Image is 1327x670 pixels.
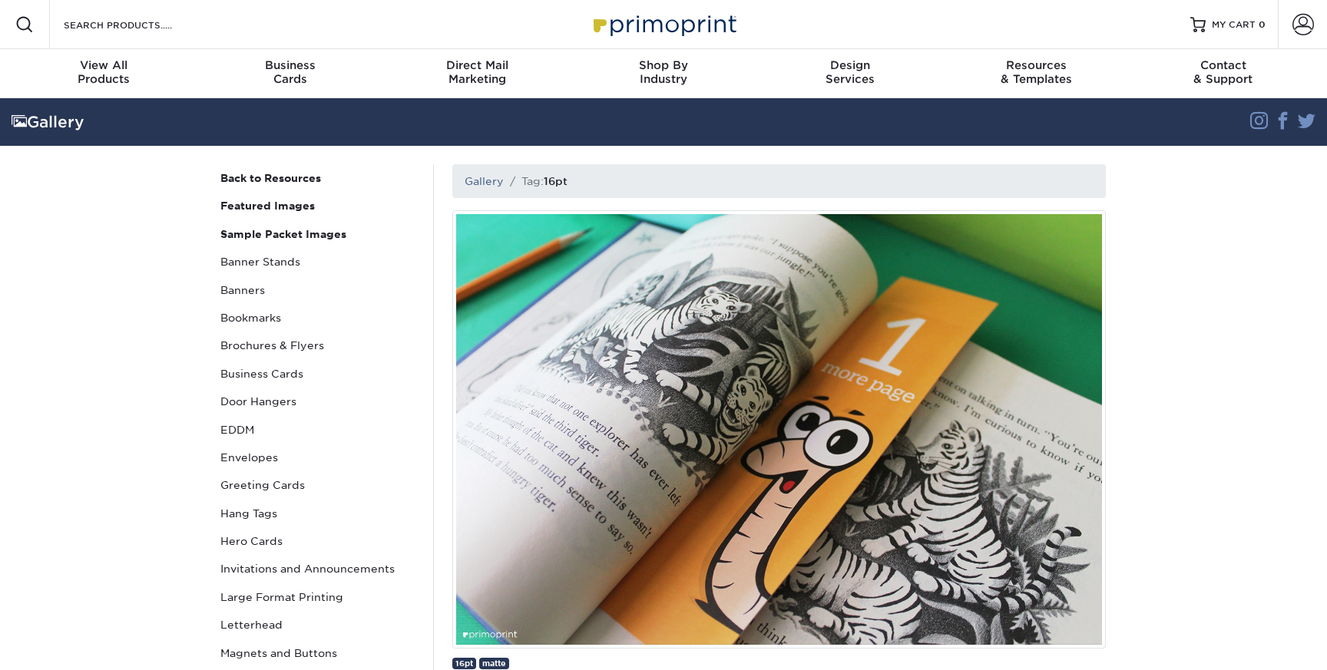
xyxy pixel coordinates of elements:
[465,175,504,187] a: Gallery
[1130,49,1316,98] a: Contact& Support
[214,332,422,359] a: Brochures & Flyers
[62,15,212,34] input: SEARCH PRODUCTS.....
[11,58,197,72] span: View All
[11,49,197,98] a: View AllProducts
[214,220,422,248] a: Sample Packet Images
[571,49,757,98] a: Shop ByIndustry
[214,192,422,219] a: Featured Images
[482,658,506,668] span: matte
[214,555,422,583] a: Invitations and Announcements
[214,611,422,639] a: Letterhead
[214,416,422,444] a: EDDM
[504,173,568,189] li: Tag:
[479,658,509,669] a: matte
[452,658,476,669] a: 16pt
[1259,19,1266,30] span: 0
[943,49,1130,98] a: Resources& Templates
[452,210,1106,649] img: Leave a lasting impression on your readers with custom designed and printed bookmarks.
[214,276,422,304] a: Banners
[214,248,422,276] a: Banner Stands
[571,58,757,72] span: Shop By
[384,49,571,98] a: Direct MailMarketing
[1212,18,1256,31] span: MY CART
[220,200,315,212] strong: Featured Images
[214,639,422,667] a: Magnets and Buttons
[384,58,571,72] span: Direct Mail
[214,388,422,415] a: Door Hangers
[943,58,1130,86] div: & Templates
[943,58,1130,72] span: Resources
[214,304,422,332] a: Bookmarks
[544,175,568,187] h1: 16pt
[571,58,757,86] div: Industry
[214,444,422,471] a: Envelopes
[197,58,384,72] span: Business
[455,658,473,668] span: 16pt
[214,500,422,527] a: Hang Tags
[587,8,740,41] img: Primoprint
[214,360,422,388] a: Business Cards
[197,49,384,98] a: BusinessCards
[756,58,943,86] div: Services
[1130,58,1316,86] div: & Support
[11,58,197,86] div: Products
[214,471,422,499] a: Greeting Cards
[756,58,943,72] span: Design
[220,228,346,240] strong: Sample Packet Images
[214,164,422,192] a: Back to Resources
[384,58,571,86] div: Marketing
[214,583,422,611] a: Large Format Printing
[1130,58,1316,72] span: Contact
[197,58,384,86] div: Cards
[214,527,422,555] a: Hero Cards
[756,49,943,98] a: DesignServices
